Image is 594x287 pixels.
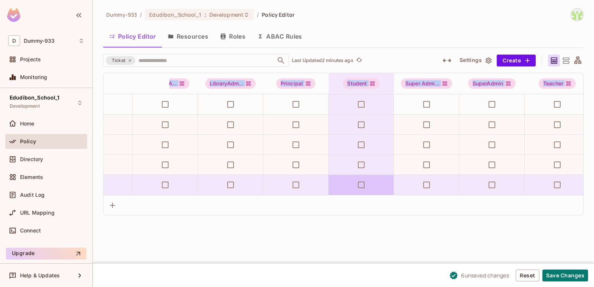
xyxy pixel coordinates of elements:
button: ABAC Rules [251,27,308,46]
div: Principal [276,78,316,89]
span: Policy Editor [262,11,294,18]
span: Audit Log [20,192,45,198]
button: Create [497,55,536,66]
span: URL Mapping [20,210,55,216]
div: Student [343,78,379,89]
span: Policy [20,138,36,144]
div: SuperAdmin [468,78,516,89]
div: Teacher [539,78,576,89]
span: Directory [20,156,43,162]
div: LibraryAdm... [205,78,256,89]
span: Edudibon_School_1 [149,11,201,18]
span: Help & Updates [20,273,60,278]
span: Monitoring [20,74,48,80]
span: Development [10,103,40,109]
span: Super Admin [401,78,452,89]
span: Home [20,121,35,127]
button: Policy Editor [103,27,162,46]
button: refresh [355,56,364,65]
span: refresh [356,57,362,64]
span: Development [209,11,244,18]
button: Upgrade [6,248,87,260]
p: Last Updated 2 minutes ago [292,58,353,63]
span: Refresh is not available in edit mode. [353,56,364,65]
li: / [140,11,142,18]
span: : [204,12,207,18]
img: SReyMgAAAABJRU5ErkJggg== [7,8,20,22]
li: / [257,11,259,18]
div: Ticket [106,56,136,65]
span: Workspace: Dummy-933 [24,38,55,44]
button: Reset [516,270,539,281]
span: LibraryAdmin [205,78,256,89]
span: Projects [20,56,41,62]
span: D [8,35,20,46]
span: the active workspace [106,11,137,18]
span: Ticket [107,57,130,64]
span: Edudibon_School_1 [10,95,60,101]
span: Elements [20,174,43,180]
button: Save Changes [542,270,588,281]
div: Super Admi... [401,78,452,89]
button: Roles [214,27,251,46]
button: Resources [162,27,214,46]
span: 6 unsaved change s [461,271,509,279]
button: Settings [457,55,494,66]
button: Open [276,55,286,66]
img: Sudhanshu [571,9,583,21]
span: Connect [20,228,41,234]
